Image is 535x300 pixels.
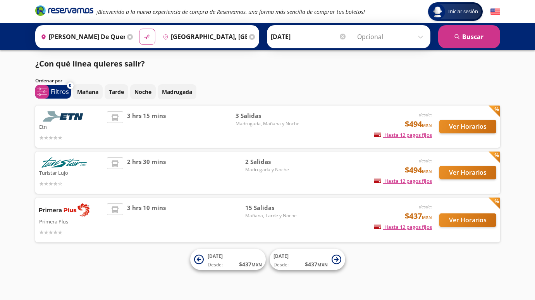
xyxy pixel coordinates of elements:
span: $494 [405,118,432,130]
em: ¡Bienvenido a la nueva experiencia de compra de Reservamos, una forma más sencilla de comprar tus... [96,8,365,15]
em: desde: [419,157,432,164]
img: Etn [39,111,89,122]
small: MXN [317,262,328,268]
input: Elegir Fecha [271,27,347,46]
button: [DATE]Desde:$437MXN [270,249,345,270]
span: 2 hrs 30 mins [127,157,166,188]
span: $437 [405,210,432,222]
span: Mañana, Tarde y Noche [245,212,299,219]
p: Tarde [109,88,124,96]
p: Primera Plus [39,216,103,226]
span: 3 Salidas [236,111,299,120]
span: 15 Salidas [245,203,299,212]
span: 2 Salidas [245,157,299,166]
span: [DATE] [208,253,223,259]
input: Buscar Destino [160,27,247,46]
span: [DATE] [274,253,289,259]
small: MXN [422,168,432,174]
em: desde: [419,111,432,118]
span: $ 437 [305,260,328,268]
span: Desde: [208,261,223,268]
span: Madrugada y Noche [245,166,299,173]
button: [DATE]Desde:$437MXN [190,249,266,270]
p: ¿Con qué línea quieres salir? [35,58,145,70]
p: Noche [134,88,151,96]
p: Madrugada [162,88,192,96]
img: Primera Plus [39,203,89,216]
p: Ordenar por [35,77,62,84]
p: Etn [39,122,103,131]
i: Brand Logo [35,5,93,16]
small: MXN [251,262,262,268]
button: 0Filtros [35,85,71,99]
span: 3 hrs 10 mins [127,203,166,237]
em: desde: [419,203,432,210]
button: English [490,7,500,17]
button: Ver Horarios [439,213,496,227]
button: Noche [130,84,156,99]
span: Hasta 12 pagos fijos [374,131,432,138]
span: Hasta 12 pagos fijos [374,177,432,184]
span: 3 hrs 15 mins [127,111,166,142]
small: MXN [422,122,432,128]
button: Tarde [105,84,128,99]
button: Madrugada [158,84,196,99]
button: Ver Horarios [439,166,496,179]
span: Iniciar sesión [445,8,481,15]
button: Buscar [438,25,500,48]
button: Ver Horarios [439,120,496,133]
span: 0 [69,82,71,89]
p: Mañana [77,88,98,96]
small: MXN [422,214,432,220]
span: $ 437 [239,260,262,268]
span: Hasta 12 pagos fijos [374,223,432,230]
button: Mañana [73,84,103,99]
img: Turistar Lujo [39,157,89,168]
p: Filtros [51,87,69,96]
p: Turistar Lujo [39,168,103,177]
a: Brand Logo [35,5,93,19]
span: Desde: [274,261,289,268]
input: Buscar Origen [38,27,125,46]
input: Opcional [357,27,427,46]
span: $494 [405,164,432,176]
span: Madrugada, Mañana y Noche [236,120,299,127]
